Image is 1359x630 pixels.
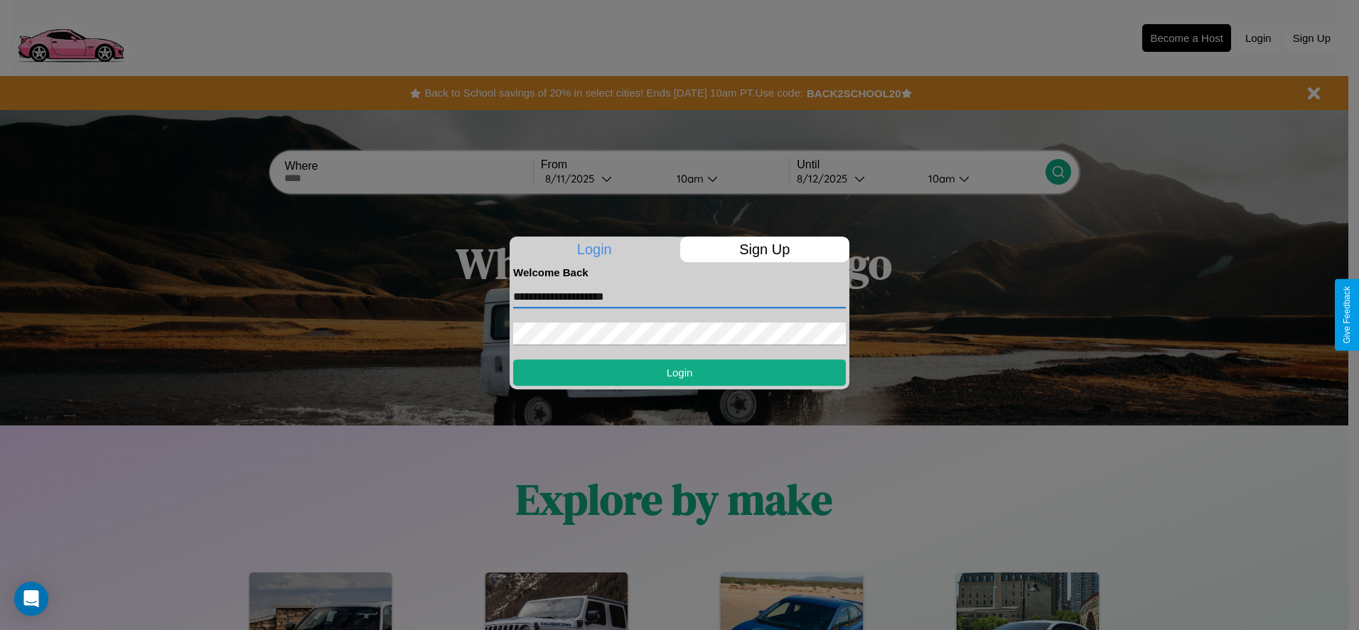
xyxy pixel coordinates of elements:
[1342,286,1352,344] div: Give Feedback
[513,359,846,386] button: Login
[680,237,850,262] p: Sign Up
[513,266,846,278] h4: Welcome Back
[14,582,48,616] div: Open Intercom Messenger
[510,237,679,262] p: Login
